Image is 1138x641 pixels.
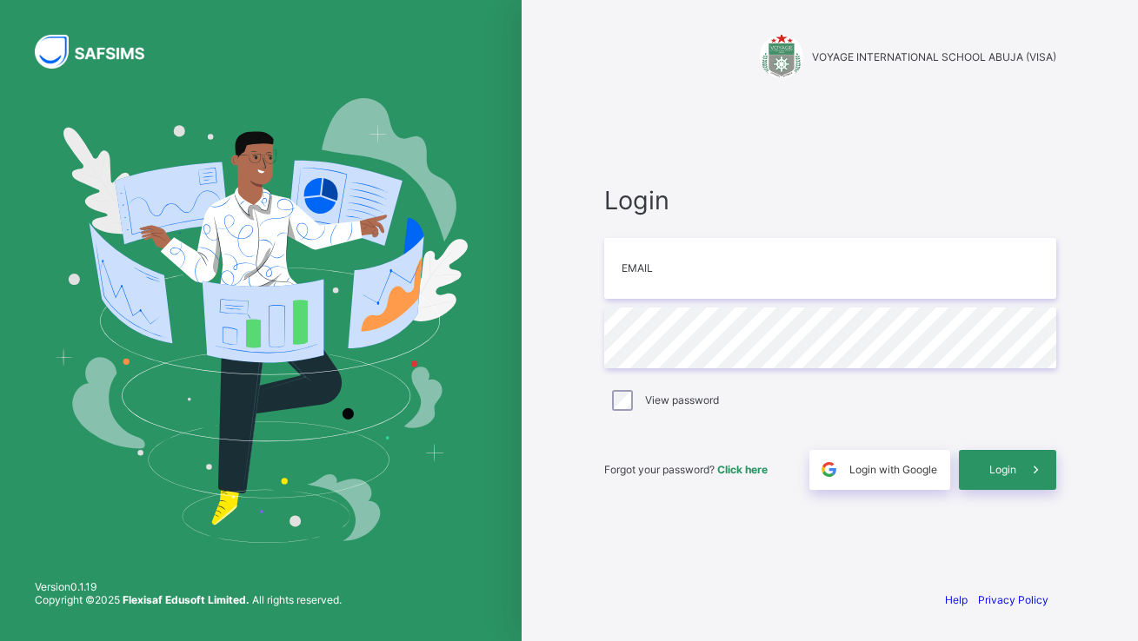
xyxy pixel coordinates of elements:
strong: Flexisaf Edusoft Limited. [123,593,250,606]
span: VOYAGE INTERNATIONAL SCHOOL ABUJA (VISA) [812,50,1056,63]
span: Login [604,185,1056,215]
a: Privacy Policy [978,593,1048,606]
span: Login [989,463,1016,476]
img: SAFSIMS Logo [35,35,165,69]
label: View password [645,393,719,406]
img: google.396cfc9801f0270233282035f929180a.svg [819,459,839,479]
span: Login with Google [849,463,937,476]
a: Help [945,593,968,606]
span: Copyright © 2025 All rights reserved. [35,593,342,606]
a: Click here [717,463,768,476]
span: Version 0.1.19 [35,580,342,593]
img: Hero Image [54,98,468,543]
span: Forgot your password? [604,463,768,476]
